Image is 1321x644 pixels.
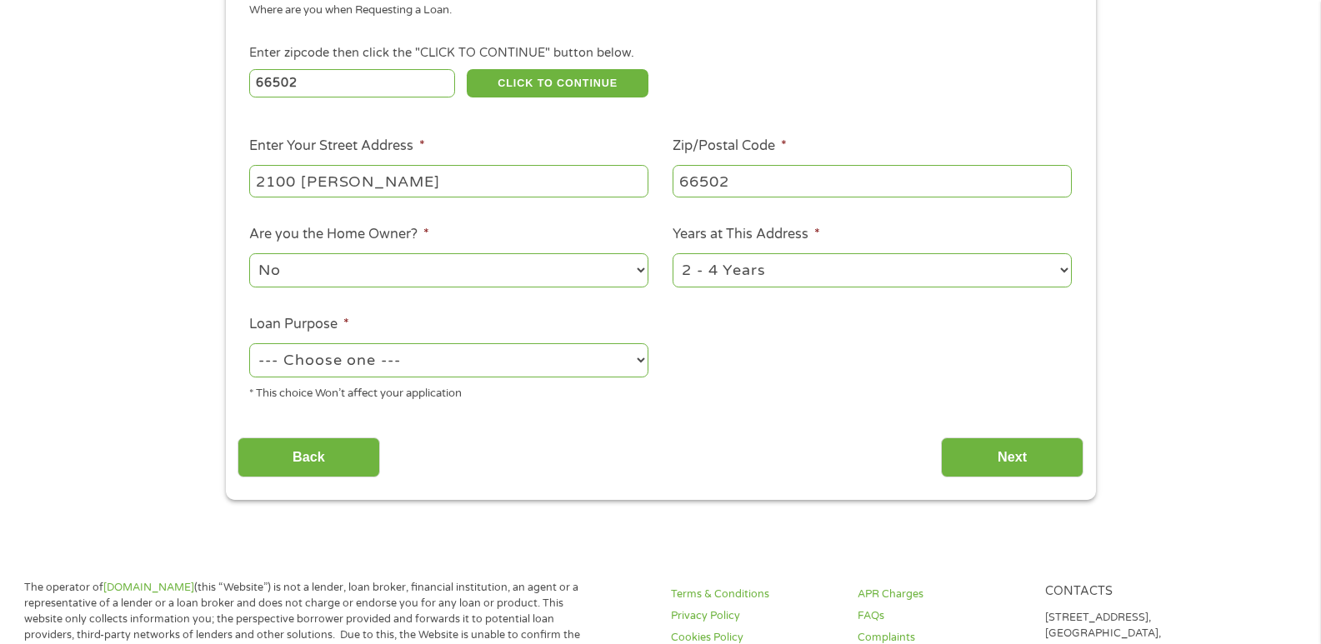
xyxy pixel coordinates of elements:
[103,581,194,594] a: [DOMAIN_NAME]
[249,226,429,243] label: Are you the Home Owner?
[249,380,648,402] div: * This choice Won’t affect your application
[249,165,648,197] input: 1 Main Street
[249,44,1071,62] div: Enter zipcode then click the "CLICK TO CONTINUE" button below.
[941,437,1083,478] input: Next
[467,69,648,97] button: CLICK TO CONTINUE
[249,2,1059,19] div: Where are you when Requesting a Loan.
[1045,584,1212,600] h4: Contacts
[671,587,838,602] a: Terms & Conditions
[673,137,787,155] label: Zip/Postal Code
[858,608,1024,624] a: FAQs
[238,437,380,478] input: Back
[249,316,349,333] label: Loan Purpose
[249,137,425,155] label: Enter Your Street Address
[673,226,820,243] label: Years at This Address
[858,587,1024,602] a: APR Charges
[249,69,455,97] input: Enter Zipcode (e.g 01510)
[671,608,838,624] a: Privacy Policy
